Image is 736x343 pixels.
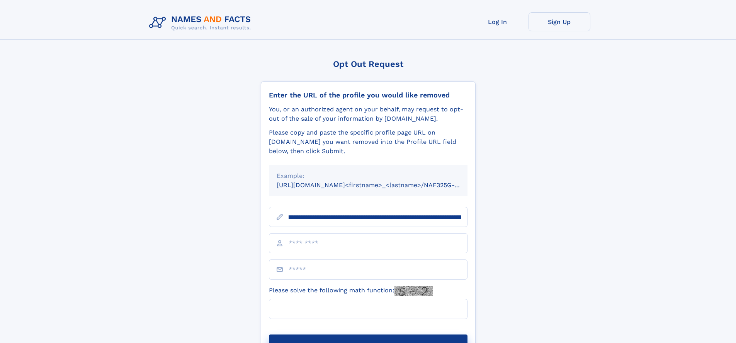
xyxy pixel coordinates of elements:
[277,171,460,181] div: Example:
[269,91,467,99] div: Enter the URL of the profile you would like removed
[269,286,433,296] label: Please solve the following math function:
[146,12,257,33] img: Logo Names and Facts
[467,12,529,31] a: Log In
[269,128,467,156] div: Please copy and paste the specific profile page URL on [DOMAIN_NAME] you want removed into the Pr...
[277,181,482,189] small: [URL][DOMAIN_NAME]<firstname>_<lastname>/NAF325G-xxxxxxxx
[529,12,590,31] a: Sign Up
[261,59,476,69] div: Opt Out Request
[269,105,467,123] div: You, or an authorized agent on your behalf, may request to opt-out of the sale of your informatio...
